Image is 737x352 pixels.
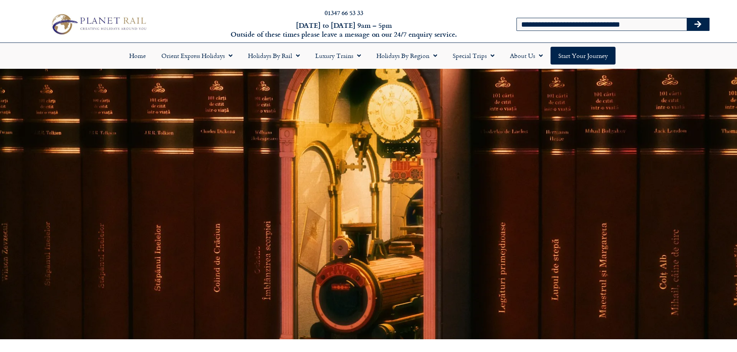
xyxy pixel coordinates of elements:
button: Search [687,18,709,31]
a: Special Trips [445,47,502,65]
a: About Us [502,47,551,65]
nav: Menu [4,47,733,65]
a: 01347 66 53 33 [325,8,363,17]
a: Start your Journey [551,47,616,65]
a: Orient Express Holidays [154,47,240,65]
img: Planet Rail Train Holidays Logo [48,12,149,36]
a: Holidays by Rail [240,47,308,65]
a: Luxury Trains [308,47,369,65]
a: Home [121,47,154,65]
a: Holidays by Region [369,47,445,65]
h6: [DATE] to [DATE] 9am – 5pm Outside of these times please leave a message on our 24/7 enquiry serv... [198,21,489,39]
